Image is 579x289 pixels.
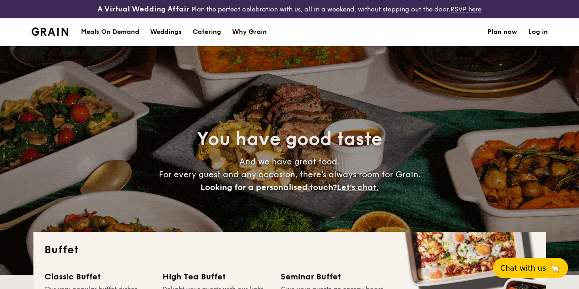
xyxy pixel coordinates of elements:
a: Plan now [487,18,517,46]
a: Why Grain [227,18,272,46]
a: RSVP here [450,5,482,13]
button: Chat with us🦙 [493,258,568,278]
a: Logotype [32,27,69,36]
div: Weddings [150,18,182,46]
a: Meals On Demand [76,18,145,46]
a: Log in [528,18,548,46]
span: 🦙 [550,263,561,273]
span: And we have great food. For every guest and any occasion, there’s always room for Grain. [159,157,421,192]
h2: Buffet [44,243,535,257]
div: Why Grain [232,18,267,46]
span: Looking for a personalised touch? [200,182,337,192]
div: Seminar Buffet [281,270,388,283]
h1: Catering [193,18,221,46]
span: You have good taste [197,128,382,150]
img: Grain [32,27,69,36]
span: Let's chat. [337,182,379,192]
a: Weddings [145,18,187,46]
div: Plan the perfect celebration with us, all in a weekend, without stepping out the door. [97,4,482,15]
h4: A Virtual Wedding Affair [97,4,189,15]
a: Catering [187,18,227,46]
div: Meals On Demand [81,18,139,46]
span: Chat with us [500,264,546,273]
div: High Tea Buffet [162,270,270,283]
div: Classic Buffet [44,270,152,283]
